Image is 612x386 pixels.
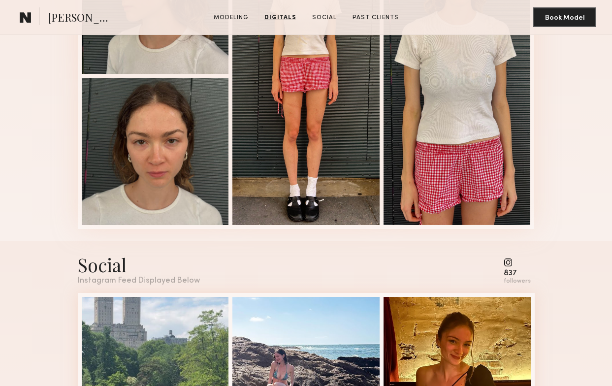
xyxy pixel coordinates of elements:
a: Modeling [210,13,253,22]
div: Social [78,253,200,277]
a: Past Clients [349,13,403,22]
a: Social [308,13,341,22]
div: Instagram Feed Displayed Below [78,277,200,285]
span: [PERSON_NAME] [48,10,116,27]
a: Digitals [260,13,300,22]
div: followers [504,278,531,285]
div: 837 [504,270,531,277]
button: Book Model [533,7,596,27]
a: Book Model [533,13,596,21]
